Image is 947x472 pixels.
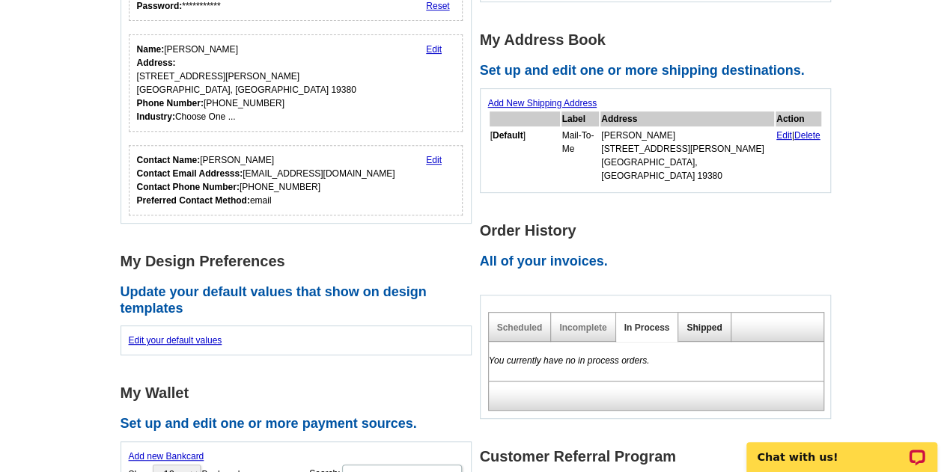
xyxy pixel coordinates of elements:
[480,32,839,48] h1: My Address Book
[121,416,480,432] h2: Set up and edit one or more payment sources.
[129,34,463,132] div: Your personal details.
[686,322,722,333] a: Shipped
[776,130,792,141] a: Edit
[137,155,201,165] strong: Contact Name:
[490,128,560,183] td: [ ]
[137,168,243,179] strong: Contact Email Addresss:
[121,254,480,269] h1: My Design Preferences
[137,44,165,55] strong: Name:
[624,322,670,333] a: In Process
[121,385,480,401] h1: My Wallet
[561,128,600,183] td: Mail-To-Me
[480,223,839,239] h1: Order History
[129,145,463,215] div: Who should we contact regarding order issues?
[137,111,175,122] strong: Industry:
[493,130,523,141] b: Default
[137,43,356,123] div: [PERSON_NAME] [STREET_ADDRESS][PERSON_NAME] [GEOGRAPHIC_DATA], [GEOGRAPHIC_DATA] 19380 [PHONE_NUM...
[737,425,947,472] iframe: LiveChat chat widget
[489,355,650,366] em: You currently have no in process orders.
[137,153,395,207] div: [PERSON_NAME] [EMAIL_ADDRESS][DOMAIN_NAME] [PHONE_NUMBER] email
[137,182,240,192] strong: Contact Phone Number:
[776,111,821,126] th: Action
[426,44,442,55] a: Edit
[776,128,821,183] td: |
[480,254,839,270] h2: All of your invoices.
[600,111,774,126] th: Address
[561,111,600,126] th: Label
[480,449,839,465] h1: Customer Referral Program
[600,128,774,183] td: [PERSON_NAME] [STREET_ADDRESS][PERSON_NAME] [GEOGRAPHIC_DATA], [GEOGRAPHIC_DATA] 19380
[137,98,204,108] strong: Phone Number:
[137,1,183,11] strong: Password:
[488,98,597,108] a: Add New Shipping Address
[426,1,449,11] a: Reset
[137,195,250,206] strong: Preferred Contact Method:
[129,451,204,462] a: Add new Bankcard
[129,335,222,346] a: Edit your default values
[137,58,176,68] strong: Address:
[121,284,480,316] h2: Update your default values that show on design templates
[426,155,442,165] a: Edit
[559,322,606,333] a: Incomplete
[480,63,839,79] h2: Set up and edit one or more shipping destinations.
[794,130,820,141] a: Delete
[497,322,543,333] a: Scheduled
